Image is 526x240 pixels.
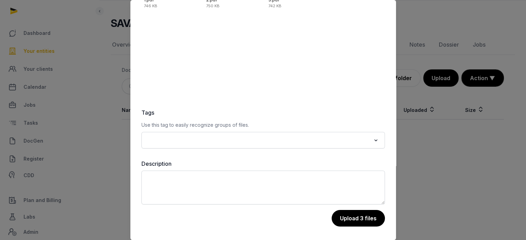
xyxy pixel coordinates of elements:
[206,4,220,8] div: 750 KB
[141,160,385,168] label: Description
[332,210,385,227] button: Upload 3 files
[144,4,157,8] div: 746 KB
[146,135,371,145] input: Search for option
[141,121,385,129] p: Use this tag to easily recognize groups of files.
[145,134,381,146] div: Search for option
[141,108,385,117] label: Tags
[268,4,282,8] div: 742 KB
